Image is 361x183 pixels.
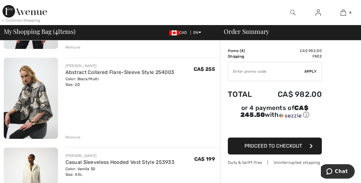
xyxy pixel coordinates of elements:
[321,164,355,180] iframe: Opens a widget where you can chat to one of our agents
[349,10,351,15] span: 4
[228,62,304,81] input: Promo code
[304,69,317,74] span: Apply
[241,49,243,53] span: 4
[290,9,296,16] img: search the website
[228,105,322,121] div: or 4 payments ofCA$ 245.50withSezzle Click to learn more about Sezzle
[261,84,322,105] td: CA$ 982.00
[55,27,58,35] span: 4
[228,84,261,105] td: Total
[228,121,322,135] iframe: PayPal-paypal
[65,69,175,75] a: Abstract Collared Flare-Sleeve Style 254003
[261,48,322,54] td: CA$ 982.00
[65,159,175,165] a: Casual Sleeveless Hooded Vest Style 253933
[228,138,322,154] button: Proceed to Checkout
[240,104,308,118] span: CA$ 245.50
[244,143,302,149] span: Proceed to Checkout
[4,58,58,139] img: Abstract Collared Flare-Sleeve Style 254003
[311,9,326,17] a: Sign In
[65,153,175,159] div: [PERSON_NAME]
[261,54,322,59] td: Free
[169,30,179,35] img: Canadian Dollar
[228,48,261,54] td: Items ( )
[65,63,175,69] div: [PERSON_NAME]
[169,30,190,35] span: CAD
[216,28,357,34] div: Order Summary
[65,134,81,140] div: Remove
[228,159,322,165] div: Duty & tariff-free | Uninterrupted shipping
[316,9,321,16] img: My Info
[228,105,322,119] div: or 4 payments of with
[4,28,76,34] span: My Shopping Bag ( Items)
[65,44,81,50] div: Remove
[3,18,40,23] div: < Continue Shopping
[331,9,356,16] a: 4
[279,113,301,118] img: Sezzle
[228,54,261,59] td: Shipping
[193,30,201,35] span: EN
[65,76,175,87] div: Color: Black/Multi Size: 20
[65,166,175,177] div: Color: Vanilla 30 Size: XXL
[341,9,346,16] img: My Bag
[194,156,215,162] span: CA$ 199
[194,66,215,72] span: CA$ 255
[3,5,47,18] img: 1ère Avenue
